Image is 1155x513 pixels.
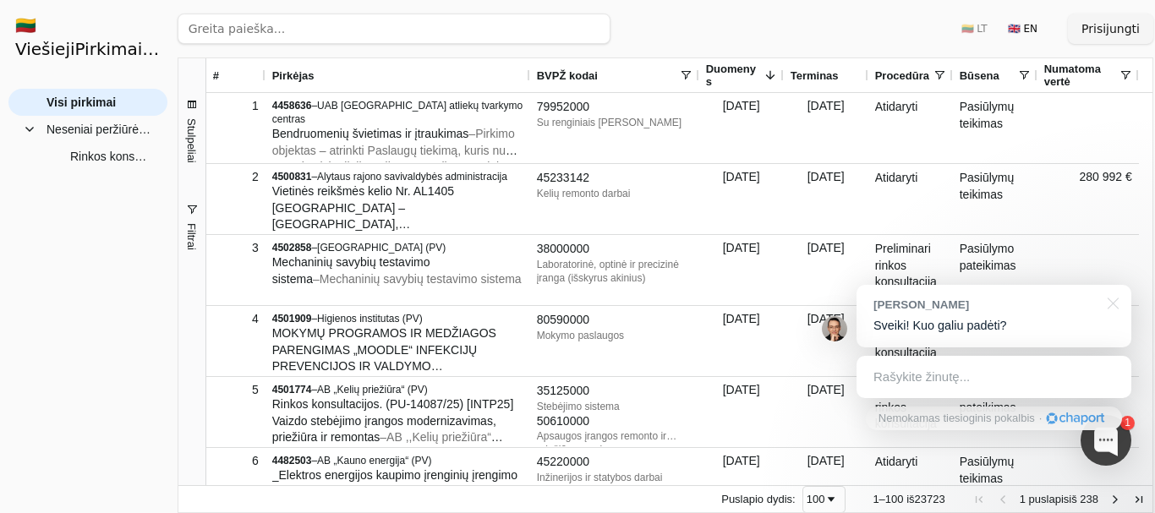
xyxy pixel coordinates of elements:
font: 🤖 [168,39,189,59]
font: puslapis [1029,493,1070,505]
font: [DATE] [807,312,845,325]
font: – [311,100,317,112]
font: – [311,384,317,396]
font: Stebėjimo sistema [537,401,620,412]
button: 🇬🇧 EN [998,15,1048,42]
font: 🇱🇹 ViešiejiPirkimai [15,15,159,59]
font: UAB [GEOGRAPHIC_DATA] atliekų tvarkymo centras [272,100,523,125]
font: Higienos institutas (PV) [317,313,423,325]
font: – [311,313,317,325]
font: 80590000 [537,313,589,326]
div: Puslapio dydis [802,486,846,513]
font: 4501909 [272,313,312,325]
font: Pirkėjas [272,69,315,82]
font: Pasiūlymų teikimas [960,100,1015,130]
font: Atidaryti [875,171,918,184]
font: Mechaninių savybių testavimo sistema [272,255,430,286]
font: 1 [1125,417,1130,428]
font: 100 [807,493,825,505]
font: Puslapio dydis: [721,493,795,505]
font: 280 992 € [1079,170,1131,183]
font: 38000000 [537,242,589,255]
img: Jonas [822,316,847,341]
font: Rinkos konsultacijos. (PU-14087/25) [INTP25] Vaizdo stebėjimo įrangos modernizavimas, priežiūra i... [272,397,514,444]
font: 723 [927,493,945,505]
font: BVPŽ kodai [537,69,598,82]
font: iš [906,493,914,505]
font: – [311,455,317,467]
font: Preliminari rinkos konsultacija [875,242,937,288]
font: Visi pirkimai [47,96,116,109]
font: AB „Kauno energija“ (PV) [317,455,431,467]
div: Kitas puslapis [1108,493,1122,506]
font: 6 [252,454,259,467]
font: AB „Kelių priežiūra“ (PV) [317,384,428,396]
font: [DATE] [807,241,845,254]
font: – [313,272,320,286]
font: [DATE] [807,383,845,396]
font: MOKYMŲ PROGRAMOS IR MEDŽIAGOS PARENGIMAS „MOODLE“ INFEKCIJŲ PREVENCIJOS IR VALDYMO TEMA [272,326,496,390]
font: [PERSON_NAME] [873,298,969,311]
font: Alytaus rajono savivaldybės administracija [317,171,507,183]
font: – [380,430,386,444]
font: Numatoma vertė [1044,63,1101,88]
font: 45220000 [537,455,589,468]
input: Greita paieška... [178,14,610,44]
font: Filtrai [185,223,198,250]
font: Pasiūlymo pateikimas [960,242,1016,272]
font: · [1039,412,1043,424]
font: [DATE] [807,454,845,467]
font: Procedūra [875,69,929,82]
font: 35125000 [537,384,589,397]
font: Nemokamas tiesioginis pokalbis [879,412,1035,424]
font: Su renginiais [PERSON_NAME] [537,117,682,128]
font: Atidaryti [875,455,918,468]
font: Duomenys [706,63,756,88]
font: Sveiki! Kuo galiu padėti? [873,319,1007,332]
font: Prisijungti [1081,22,1140,35]
font: [DATE] [723,170,760,183]
font: Stulpeliai [185,118,198,163]
font: Inžinerijos ir statybos darbai [537,472,663,483]
font: Pasiūlymų teikimas [960,455,1015,485]
font: 31430000 [537,485,589,499]
font: 79952000 [537,100,589,113]
font: [DATE] [807,99,845,112]
font: 🇬🇧 EN [1008,23,1037,35]
font: [DATE] [723,383,760,396]
font: 4502858 [272,242,312,254]
font: # [213,69,219,82]
font: Pasiūlymų teikimas [960,171,1015,201]
font: – [311,171,317,183]
font: Vietinės reikšmės kelio Nr. AL1405 [GEOGRAPHIC_DATA] – [GEOGRAPHIC_DATA], [GEOGRAPHIC_DATA] sen.,... [272,184,485,281]
font: Neseniai peržiūrėti pirkimai [47,123,189,136]
font: 1 [1020,493,1026,505]
font: Būsena [960,69,999,82]
font: 4500831 [272,171,312,183]
font: Rinkos konsultacija dėl elektromobilių krovimo viešojo krovimo stotelėse pirkimo [70,150,489,163]
font: 4458636 [272,100,312,112]
font: 45233142 [537,171,589,184]
font: Terminas [791,69,839,82]
font: Atidaryti [875,100,918,113]
font: Rašykite žinutę... [873,369,970,384]
font: 23 [915,493,927,505]
font: [DATE] [807,170,845,183]
font: 1–100 [873,493,903,505]
font: [GEOGRAPHIC_DATA] (PV) [317,242,446,254]
font: 5 [252,383,259,396]
font: [DATE] [723,454,760,467]
font: 50610000 [537,414,589,428]
font: [DATE] [723,241,760,254]
font: 3 [252,241,259,254]
font: – [311,242,317,254]
font: Apsaugos įrangos remonto ir priežiūros paslaugos [537,430,676,456]
button: Prisijungti [1068,14,1153,44]
font: Bendruomenių švietimas ir įtraukimas [272,127,469,140]
font: iš [1069,493,1076,505]
font: 2 [252,170,259,183]
font: 4 [252,312,259,325]
font: Mokymo paslaugos [537,330,624,341]
font: – [468,127,475,140]
font: Mechaninių savybių testavimo sistema [320,272,522,286]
